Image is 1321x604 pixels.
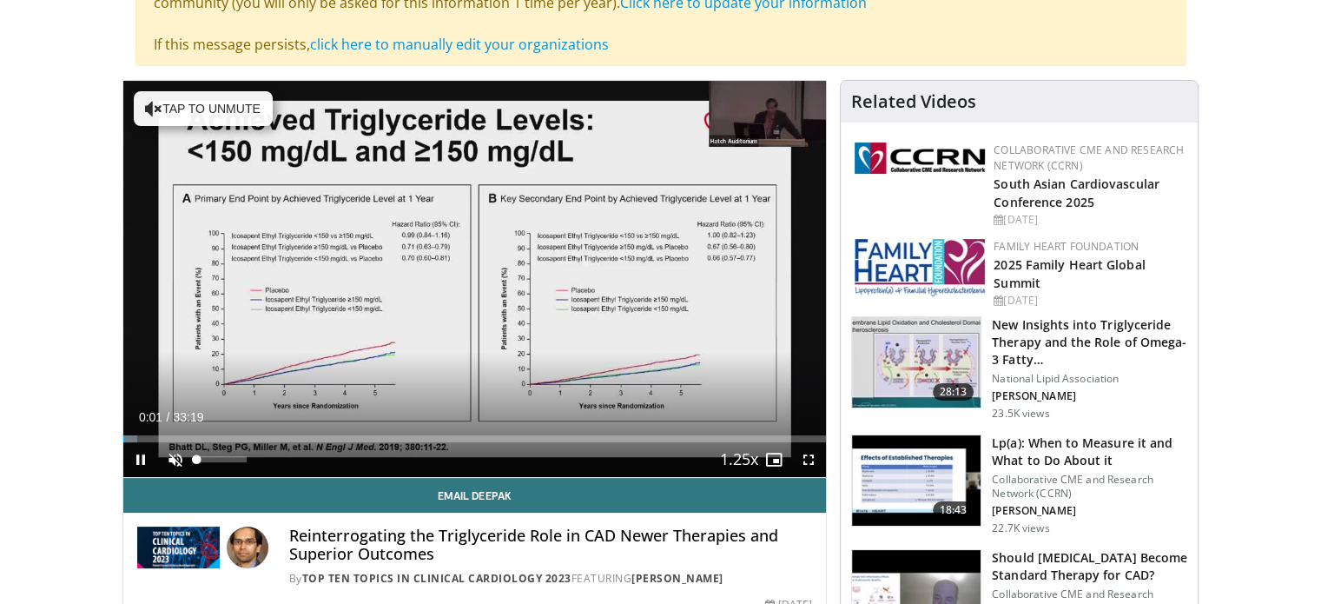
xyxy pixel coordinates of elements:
[994,143,1184,173] a: Collaborative CME and Research Network (CCRN)
[994,212,1184,228] div: [DATE]
[851,91,976,112] h4: Related Videos
[123,81,827,478] video-js: Video Player
[992,389,1187,403] p: [PERSON_NAME]
[123,435,827,442] div: Progress Bar
[992,521,1049,535] p: 22.7K views
[855,143,985,174] img: a04ee3ba-8487-4636-b0fb-5e8d268f3737.png.150x105_q85_autocrop_double_scale_upscale_version-0.2.png
[289,571,813,587] div: By FEATURING
[167,410,170,424] span: /
[994,293,1184,309] div: [DATE]
[123,478,827,513] a: Email Deepak
[631,571,723,586] a: [PERSON_NAME]
[158,442,193,477] button: Unmute
[289,527,813,564] h4: Reinterrogating the Triglyceride Role in CAD Newer Therapies and Superior Outcomes
[722,442,756,477] button: Playback Rate
[992,504,1187,518] p: [PERSON_NAME]
[310,35,609,54] a: click here to manually edit your organizations
[992,316,1187,368] h3: New Insights into Triglyceride Therapy and the Role of Omega-3 Fatty…
[197,456,247,462] div: Volume Level
[992,549,1187,584] h3: Should [MEDICAL_DATA] Become Standard Therapy for CAD?
[994,239,1139,254] a: Family Heart Foundation
[852,317,981,408] img: 45ea033d-f728-4586-a1ce-38957b05c09e.150x105_q85_crop-smart_upscale.jpg
[123,442,158,477] button: Pause
[851,316,1187,421] a: 28:13 New Insights into Triglyceride Therapy and the Role of Omega-3 Fatty… National Lipid Associ...
[855,239,985,296] img: 96363db5-6b1b-407f-974b-715268b29f70.jpeg.150x105_q85_autocrop_double_scale_upscale_version-0.2.jpg
[933,383,974,401] span: 28:13
[227,527,268,568] img: Avatar
[134,91,273,126] button: Tap to unmute
[994,256,1145,291] a: 2025 Family Heart Global Summit
[933,501,974,519] span: 18:43
[302,571,571,586] a: Top Ten Topics in Clinical Cardiology 2023
[851,435,1187,535] a: 18:43 Lp(a): When to Measure it and What to Do About it Collaborative CME and Research Network (C...
[139,410,162,424] span: 0:01
[173,410,203,424] span: 33:19
[137,527,220,568] img: Top Ten Topics in Clinical Cardiology 2023
[992,435,1187,469] h3: Lp(a): When to Measure it and What to Do About it
[992,473,1187,501] p: Collaborative CME and Research Network (CCRN)
[791,442,826,477] button: Fullscreen
[756,442,791,477] button: Enable picture-in-picture mode
[992,407,1049,421] p: 23.5K views
[994,176,1159,210] a: South Asian Cardiovascular Conference 2025
[992,372,1187,386] p: National Lipid Association
[852,435,981,526] img: 7a20132b-96bf-405a-bedd-783937203c38.150x105_q85_crop-smart_upscale.jpg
